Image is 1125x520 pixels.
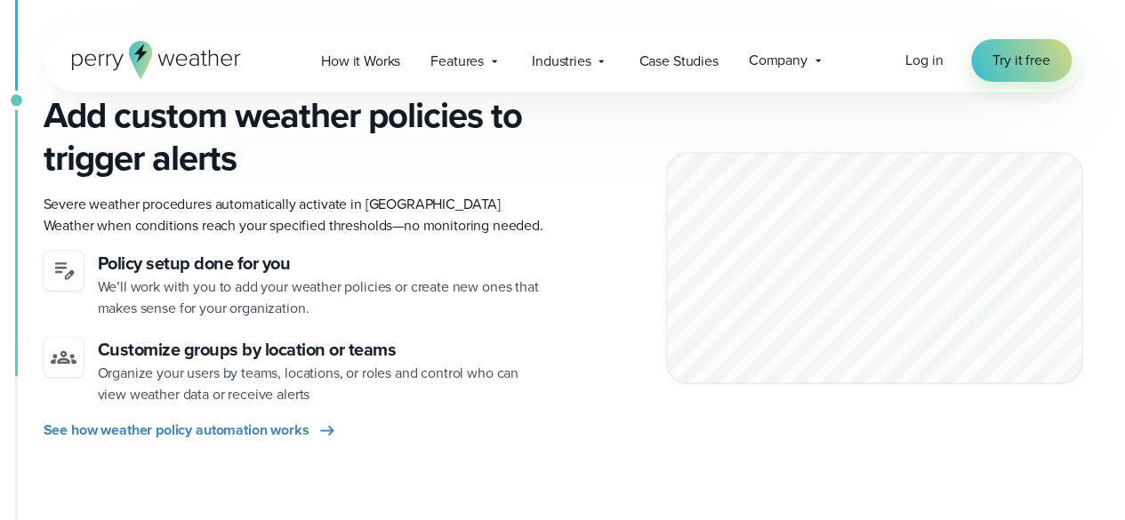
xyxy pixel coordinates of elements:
[430,51,484,72] span: Features
[98,251,549,276] h4: Policy setup done for you
[98,276,549,319] p: We’ll work with you to add your weather policies or create new ones that makes sense for your org...
[623,43,733,79] a: Case Studies
[44,94,549,180] h3: Add custom weather policies to trigger alerts
[749,50,808,71] span: Company
[44,420,338,441] a: See how weather policy automation works
[971,39,1071,82] a: Try it free
[905,50,943,70] span: Log in
[98,337,549,363] h4: Customize groups by location or teams
[306,43,415,79] a: How it Works
[639,51,718,72] span: Case Studies
[98,363,549,405] p: Organize your users by teams, locations, or roles and control who can view weather data or receiv...
[44,194,549,236] p: Severe weather procedures automatically activate in [GEOGRAPHIC_DATA] Weather when conditions rea...
[905,50,943,71] a: Log in
[532,51,591,72] span: Industries
[44,420,309,441] span: See how weather policy automation works
[992,50,1049,71] span: Try it free
[321,51,400,72] span: How it Works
